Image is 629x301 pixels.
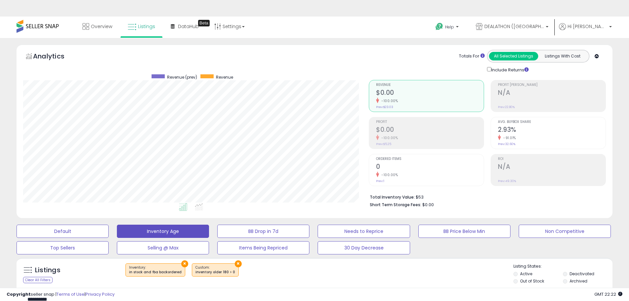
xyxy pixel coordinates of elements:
div: seller snap | | [7,291,115,298]
div: Clear All Filters [23,277,52,283]
button: Listings With Cost [538,52,587,60]
div: inventory older 180 > 0 [195,270,235,275]
div: Include Returns [482,66,537,73]
h2: N/A [498,163,606,172]
button: Inventory Age [117,225,209,238]
button: Selling @ Max [117,241,209,254]
span: Revenue (prev) [167,74,197,80]
a: Overview [78,17,117,36]
h5: Analytics [33,52,77,62]
button: BB Price Below Min [418,225,510,238]
small: -100.00% [379,135,398,140]
span: Revenue [216,74,233,80]
small: Prev: 22.80% [498,105,515,109]
span: $0.00 [422,202,434,208]
a: Terms of Use [56,291,85,297]
span: Profit [376,120,484,124]
a: Hi [PERSON_NAME] [559,23,612,38]
h2: 0 [376,163,484,172]
a: Listings [123,17,160,36]
span: Inventory : [129,265,182,275]
button: 30 Day Decrease [318,241,410,254]
small: Prev: 1 [376,179,384,183]
small: -91.01% [501,135,516,140]
span: Revenue [376,83,484,87]
strong: Copyright [7,291,31,297]
a: DEALATHON ([GEOGRAPHIC_DATA]) [471,17,553,38]
button: Items Being Repriced [217,241,309,254]
label: Deactivated [570,271,594,277]
button: × [181,260,188,267]
label: Archived [570,278,587,284]
a: DataHub [166,17,204,36]
h2: 2.93% [498,126,606,135]
small: Prev: $23.03 [376,105,393,109]
button: Top Sellers [17,241,109,254]
span: Ordered Items [376,157,484,161]
span: ROI [498,157,606,161]
h2: $0.00 [376,89,484,98]
h2: $0.00 [376,126,484,135]
span: Custom: [195,265,235,275]
button: BB Drop in 7d [217,225,309,238]
i: Get Help [435,22,443,31]
p: Listing States: [513,263,612,270]
b: Total Inventory Value: [370,194,415,200]
div: Tooltip anchor [198,20,210,26]
span: Avg. Buybox Share [498,120,606,124]
span: DEALATHON ([GEOGRAPHIC_DATA]) [484,23,544,30]
span: 2025-09-16 22:22 GMT [594,291,622,297]
span: DataHub [178,23,199,30]
label: Out of Stock [520,278,544,284]
span: Overview [91,23,112,30]
small: -100.00% [379,98,398,103]
button: Non Competitive [519,225,611,238]
div: in stock and fba backordered [129,270,182,275]
div: Totals For [459,53,485,59]
span: Listings [138,23,155,30]
button: Default [17,225,109,238]
small: -100.00% [379,172,398,177]
span: Help [445,24,454,30]
a: Settings [209,17,250,36]
button: Needs to Reprice [318,225,410,238]
small: Prev: 32.60% [498,142,515,146]
a: Privacy Policy [86,291,115,297]
li: $53 [370,193,601,201]
h2: N/A [498,89,606,98]
span: Hi [PERSON_NAME] [568,23,607,30]
h5: Listings [35,266,60,275]
small: Prev: $5.25 [376,142,391,146]
button: All Selected Listings [489,52,538,60]
label: Active [520,271,532,277]
a: Help [430,18,465,38]
small: Prev: 49.30% [498,179,516,183]
span: Profit [PERSON_NAME] [498,83,606,87]
button: × [235,260,242,267]
b: Short Term Storage Fees: [370,202,421,207]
